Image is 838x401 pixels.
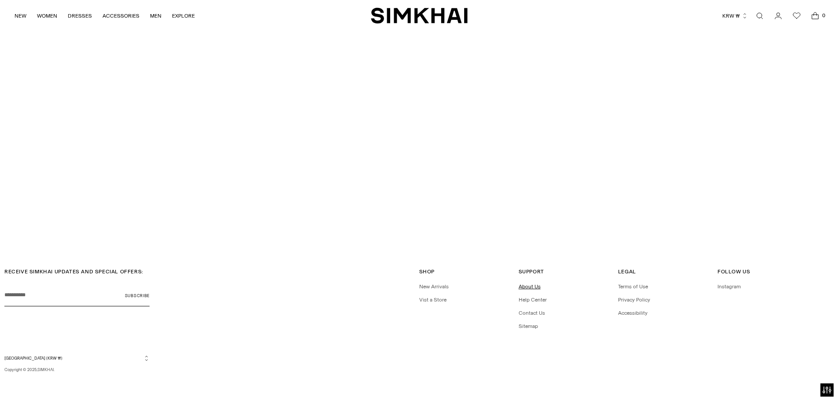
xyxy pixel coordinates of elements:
[519,283,541,290] a: About Us
[4,269,143,275] span: RECEIVE SIMKHAI UPDATES AND SPECIAL OFFERS:
[618,297,650,303] a: Privacy Policy
[102,6,139,26] a: ACCESSORIES
[618,283,648,290] a: Terms of Use
[371,7,468,24] a: SIMKHAI
[519,297,547,303] a: Help Center
[519,323,538,329] a: Sitemap
[419,297,446,303] a: Vist a Store
[394,216,444,225] a: SPRING 2026 SHOW
[618,269,636,275] span: Legal
[519,310,545,316] a: Contact Us
[125,284,150,306] button: Subscribe
[788,7,805,25] a: Wishlist
[419,269,435,275] span: Shop
[419,283,449,290] a: New Arrivals
[4,367,150,373] p: Copyright © 2025, .
[519,269,544,275] span: Support
[394,216,444,222] span: SPRING 2026 SHOW
[806,7,824,25] a: Open cart modal
[15,6,26,26] a: NEW
[150,6,161,26] a: MEN
[68,6,92,26] a: DRESSES
[717,269,750,275] span: Follow Us
[37,6,57,26] a: WOMEN
[37,367,54,372] a: SIMKHAI
[717,283,741,290] a: Instagram
[618,310,648,316] a: Accessibility
[172,6,195,26] a: EXPLORE
[722,6,748,26] button: KRW ₩
[4,355,150,361] button: [GEOGRAPHIC_DATA] (KRW ₩)
[751,7,768,25] a: Open search modal
[820,11,827,19] span: 0
[769,7,787,25] a: Go to the account page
